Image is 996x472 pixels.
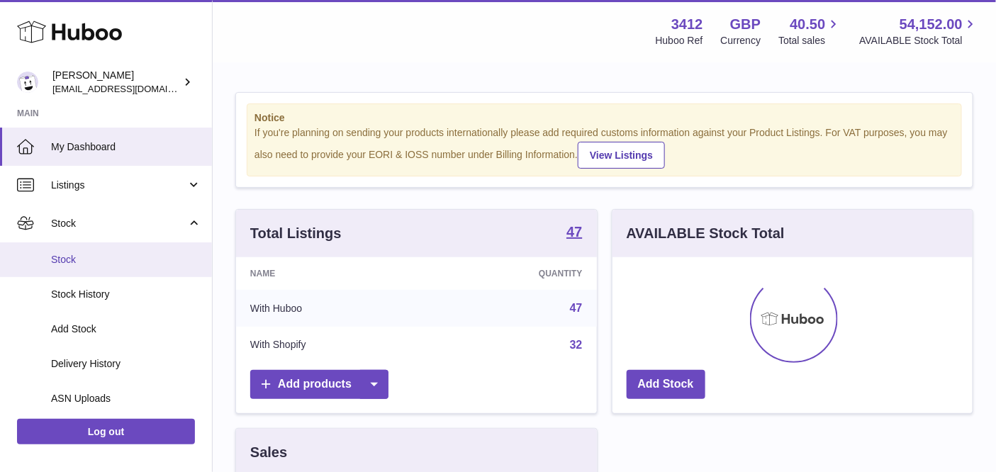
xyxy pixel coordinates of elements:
[51,179,186,192] span: Listings
[236,257,430,290] th: Name
[51,322,201,336] span: Add Stock
[250,443,287,462] h3: Sales
[254,126,954,169] div: If you're planning on sending your products internationally please add required customs informati...
[430,257,596,290] th: Quantity
[51,288,201,301] span: Stock History
[250,370,388,399] a: Add products
[51,392,201,405] span: ASN Uploads
[730,15,761,34] strong: GBP
[790,15,825,34] span: 40.50
[656,34,703,47] div: Huboo Ref
[859,15,979,47] a: 54,152.00 AVAILABLE Stock Total
[566,225,582,239] strong: 47
[627,224,785,243] h3: AVAILABLE Stock Total
[52,83,208,94] span: [EMAIL_ADDRESS][DOMAIN_NAME]
[570,302,583,314] a: 47
[566,225,582,242] a: 47
[778,15,841,47] a: 40.50 Total sales
[721,34,761,47] div: Currency
[51,357,201,371] span: Delivery History
[570,339,583,351] a: 32
[51,217,186,230] span: Stock
[627,370,705,399] a: Add Stock
[578,142,665,169] a: View Listings
[17,419,195,444] a: Log out
[778,34,841,47] span: Total sales
[671,15,703,34] strong: 3412
[254,111,954,125] strong: Notice
[900,15,963,34] span: 54,152.00
[250,224,342,243] h3: Total Listings
[52,69,180,96] div: [PERSON_NAME]
[17,72,38,93] img: info@beeble.buzz
[236,290,430,327] td: With Huboo
[236,327,430,364] td: With Shopify
[51,253,201,266] span: Stock
[51,140,201,154] span: My Dashboard
[859,34,979,47] span: AVAILABLE Stock Total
